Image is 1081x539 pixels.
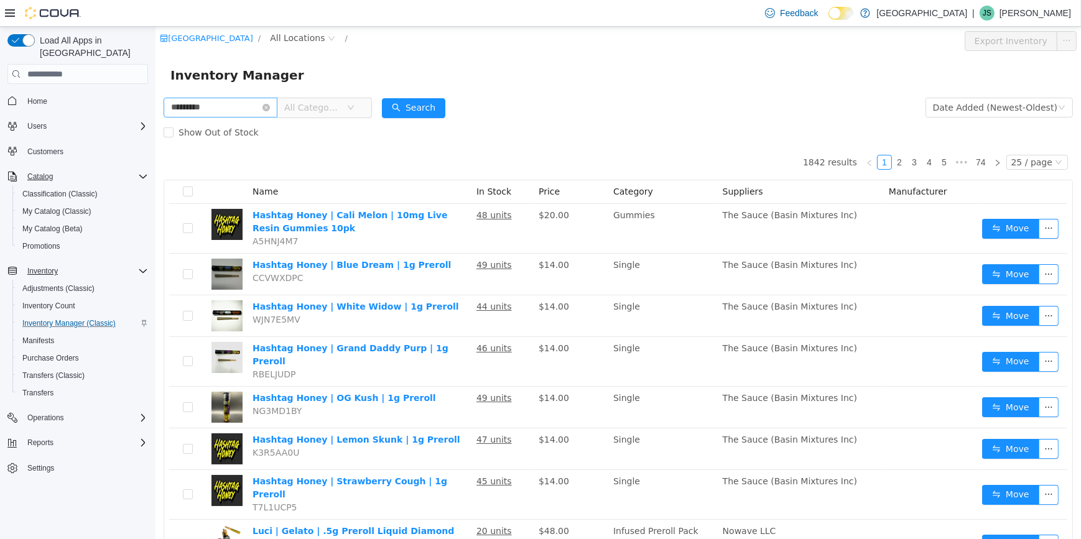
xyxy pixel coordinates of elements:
span: My Catalog (Classic) [22,206,91,216]
span: RBELJUDP [97,343,141,352]
li: 5 [781,128,796,143]
button: Catalog [2,168,153,185]
button: Inventory Count [12,297,153,315]
button: icon: swapMove [827,508,884,528]
span: Inventory [22,264,148,279]
a: 3 [752,129,766,142]
a: Hashtag Honey | Grand Daddy Purp | 1g Preroll [97,316,293,339]
i: icon: close-circle [107,77,114,85]
li: 3 [751,128,766,143]
span: CCVWXDPC [97,246,148,256]
i: icon: down [192,77,199,86]
span: Category [458,160,498,170]
span: Purchase Orders [22,353,79,363]
span: In Stock [321,160,356,170]
li: 4 [766,128,781,143]
button: Users [2,117,153,135]
i: icon: down [902,77,910,86]
span: Inventory Manager [15,39,156,58]
a: Hashtag Honey | Cali Melon | 10mg Live Resin Gummies 10pk [97,183,292,206]
span: Manifests [17,333,148,348]
button: icon: swapMove [827,192,884,212]
span: $20.00 [383,183,414,193]
button: Customers [2,142,153,160]
button: icon: ellipsis [883,508,903,528]
span: Settings [22,460,148,476]
span: Transfers (Classic) [17,368,148,383]
button: icon: swapMove [827,325,884,345]
span: Promotions [22,241,60,251]
a: Transfers (Classic) [17,368,90,383]
u: 49 units [321,366,356,376]
u: 44 units [321,275,356,285]
span: Manifests [22,336,54,346]
span: Price [383,160,404,170]
button: Operations [22,410,69,425]
u: 47 units [321,408,356,418]
a: Classification (Classic) [17,187,103,201]
button: icon: swapMove [827,458,884,478]
img: Hashtag Honey | Cali Melon | 10mg Live Resin Gummies 10pk hero shot [56,182,87,213]
span: $14.00 [383,275,414,285]
span: Inventory [27,266,58,276]
button: icon: swapMove [827,279,884,299]
span: Suppliers [567,160,608,170]
span: NG3MD1BY [97,379,146,389]
span: The Sauce (Basin Mixtures Inc) [567,183,702,193]
button: Inventory [22,264,63,279]
button: My Catalog (Beta) [12,220,153,237]
span: Customers [22,144,148,159]
span: The Sauce (Basin Mixtures Inc) [567,449,702,459]
span: The Sauce (Basin Mixtures Inc) [567,275,702,285]
u: 49 units [321,233,356,243]
button: icon: swapMove [827,371,884,390]
img: Hashtag Honey | Grand Daddy Purp | 1g Preroll hero shot [56,315,87,346]
li: 1842 results [647,128,702,143]
td: Gummies [453,177,562,227]
button: Home [2,91,153,109]
a: My Catalog (Beta) [17,221,88,236]
span: Show Out of Stock [18,101,108,111]
button: Settings [2,459,153,477]
button: icon: ellipsis [883,412,903,432]
u: 45 units [321,449,356,459]
button: Manifests [12,332,153,349]
td: Single [453,443,562,493]
td: Single [453,360,562,402]
button: Purchase Orders [12,349,153,367]
span: $14.00 [383,449,414,459]
span: Customers [27,147,63,157]
td: Single [453,227,562,269]
button: Inventory [2,262,153,280]
i: icon: right [838,132,846,140]
button: Export Inventory [809,4,902,24]
button: Catalog [22,169,58,184]
button: icon: ellipsis [883,325,903,345]
a: Hashtag Honey | OG Kush | 1g Preroll [97,366,281,376]
span: Feedback [780,7,818,19]
span: ••• [796,128,816,143]
span: Name [97,160,123,170]
td: Single [453,269,562,310]
span: The Sauce (Basin Mixtures Inc) [567,408,702,418]
li: 2 [736,128,751,143]
span: Catalog [27,172,53,182]
span: Load All Apps in [GEOGRAPHIC_DATA] [35,34,148,59]
span: Adjustments (Classic) [22,283,95,293]
span: Inventory Count [17,298,148,313]
a: Transfers [17,385,58,400]
i: icon: left [710,132,718,140]
span: Nowave LLC [567,499,621,509]
span: K3R5AA0U [97,421,144,431]
span: $14.00 [383,366,414,376]
img: Hashtag Honey | Strawberry Cough | 1g Preroll hero shot [56,448,87,479]
nav: Complex example [7,86,148,509]
span: Catalog [22,169,148,184]
span: $48.00 [383,499,414,509]
span: My Catalog (Beta) [17,221,148,236]
span: Transfers [22,388,53,398]
td: Single [453,310,562,360]
li: Next Page [835,128,850,143]
a: 4 [767,129,781,142]
li: 74 [816,128,835,143]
